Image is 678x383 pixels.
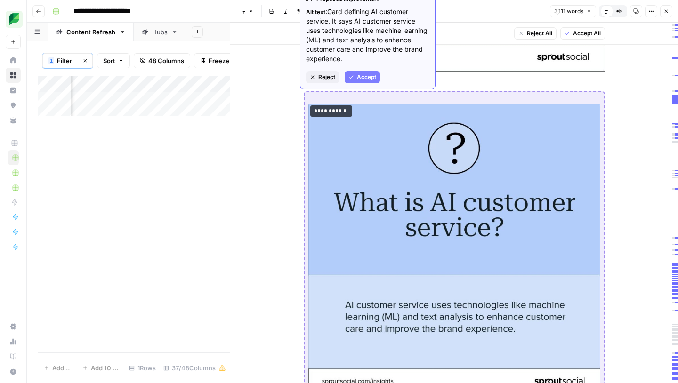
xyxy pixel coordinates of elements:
[134,53,190,68] button: 48 Columns
[357,73,376,81] span: Accept
[52,363,71,373] span: Add Row
[6,83,21,98] a: Insights
[6,53,21,68] a: Home
[514,27,557,40] button: Reject All
[38,360,77,375] button: Add Row
[6,68,21,83] a: Browse
[573,29,601,38] span: Accept All
[6,113,21,128] a: Your Data
[6,319,21,334] a: Settings
[6,8,21,31] button: Workspace: SproutSocial
[554,7,583,16] span: 3,111 words
[306,8,325,16] span: Alt text
[57,56,72,65] span: Filter
[77,360,125,375] button: Add 10 Rows
[560,27,605,40] button: Accept All
[91,363,120,373] span: Add 10 Rows
[66,27,115,37] div: Content Refresh
[134,23,186,41] a: Hubs
[97,53,130,68] button: Sort
[527,29,552,38] span: Reject All
[6,364,21,379] button: Help + Support
[345,71,380,83] button: Accept
[42,53,78,68] button: 1Filter
[103,56,115,65] span: Sort
[48,23,134,41] a: Content Refresh
[306,7,429,64] li: : Card defining AI customer service. It says AI customer service uses technologies like machine l...
[318,73,335,81] span: Reject
[152,27,168,37] div: Hubs
[50,57,53,64] span: 1
[194,53,263,68] button: Freeze Columns
[148,56,184,65] span: 48 Columns
[550,5,596,17] button: 3,111 words
[160,360,230,375] div: 37/48 Columns
[6,98,21,113] a: Opportunities
[6,349,21,364] a: Learning Hub
[125,360,160,375] div: 1 Rows
[6,334,21,349] a: Usage
[209,56,257,65] span: Freeze Columns
[306,71,339,83] button: Reject
[6,11,23,28] img: SproutSocial Logo
[48,57,54,64] div: 1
